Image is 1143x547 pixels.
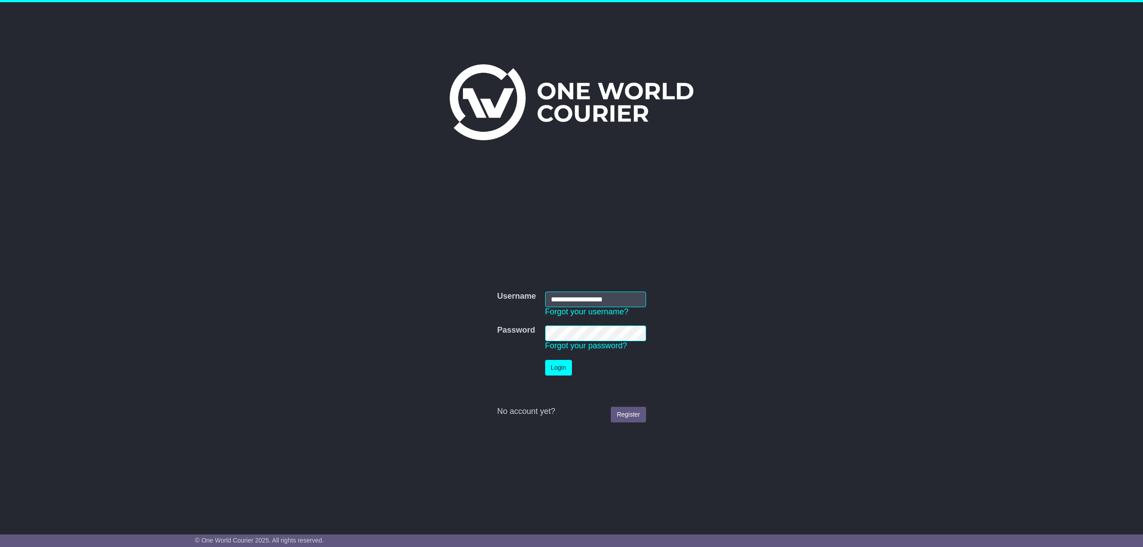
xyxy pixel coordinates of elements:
[545,360,572,376] button: Login
[497,292,536,301] label: Username
[611,407,646,422] a: Register
[497,326,535,335] label: Password
[545,341,627,350] a: Forgot your password?
[497,407,646,417] div: No account yet?
[545,307,629,316] a: Forgot your username?
[195,537,324,544] span: © One World Courier 2025. All rights reserved.
[450,64,693,140] img: One World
